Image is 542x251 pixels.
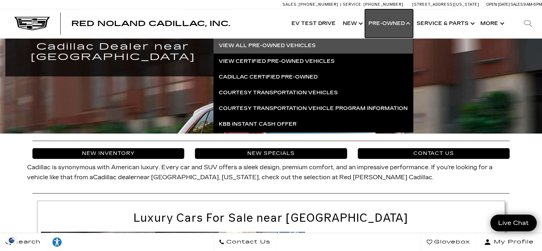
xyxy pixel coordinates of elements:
span: Search [11,237,41,247]
span: Sales: [511,2,523,7]
a: Cadillac Certified Pre-Owned [213,69,413,85]
span: Contact Us [224,237,270,247]
a: Courtesy Transportation Vehicle Program Information [213,101,413,116]
span: Service: [343,2,362,7]
a: New [339,9,365,38]
a: Contact Us [358,148,510,159]
a: Live Chat [490,215,537,231]
a: EV Test Drive [288,9,339,38]
a: Red Noland Cadillac, Inc. [71,20,230,27]
div: Explore your accessibility options [46,237,68,247]
a: Glovebox [421,233,476,251]
span: Red Noland Cadillac, Inc. [71,19,230,28]
p: Cadillac is synonymous with American luxury. Every car and SUV offers a sleek design, premium com... [27,148,515,182]
button: More [477,9,506,38]
button: Open user profile menu [476,233,542,251]
a: Explore your accessibility options [46,233,68,251]
a: Sales: [PHONE_NUMBER] [283,2,340,6]
span: 9 AM-6 PM [523,2,542,7]
a: Service: [PHONE_NUMBER] [340,2,405,6]
a: Service & Parts [413,9,477,38]
a: Pre-Owned [365,9,413,38]
h1: Cadillac Dealer near [GEOGRAPHIC_DATA] [16,42,210,62]
a: View All Pre-Owned Vehicles [213,38,413,54]
span: Glovebox [432,237,470,247]
a: Cadillac dealer [93,174,136,181]
img: Cadillac Dark Logo with Cadillac White Text [14,17,50,30]
a: KBB Instant Cash Offer [213,116,413,132]
a: New Specials [195,148,347,159]
section: Click to Open Cookie Consent Modal [4,236,20,244]
a: View Certified Pre-Owned Vehicles [213,54,413,69]
span: Live Chat [495,219,532,227]
span: [PHONE_NUMBER] [299,2,339,7]
span: My Profile [491,237,534,247]
a: Contact Us [213,233,276,251]
span: [PHONE_NUMBER] [363,2,403,7]
img: Opt-Out Icon [4,236,20,244]
h2: Luxury Cars For Sale near [GEOGRAPHIC_DATA] [41,212,501,224]
a: New Inventory [32,148,184,159]
div: Search [513,9,542,38]
a: [STREET_ADDRESS][US_STATE] [412,2,479,7]
a: Courtesy Transportation Vehicles [213,85,413,101]
span: Open [DATE] [486,2,510,7]
span: Sales: [283,2,298,7]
